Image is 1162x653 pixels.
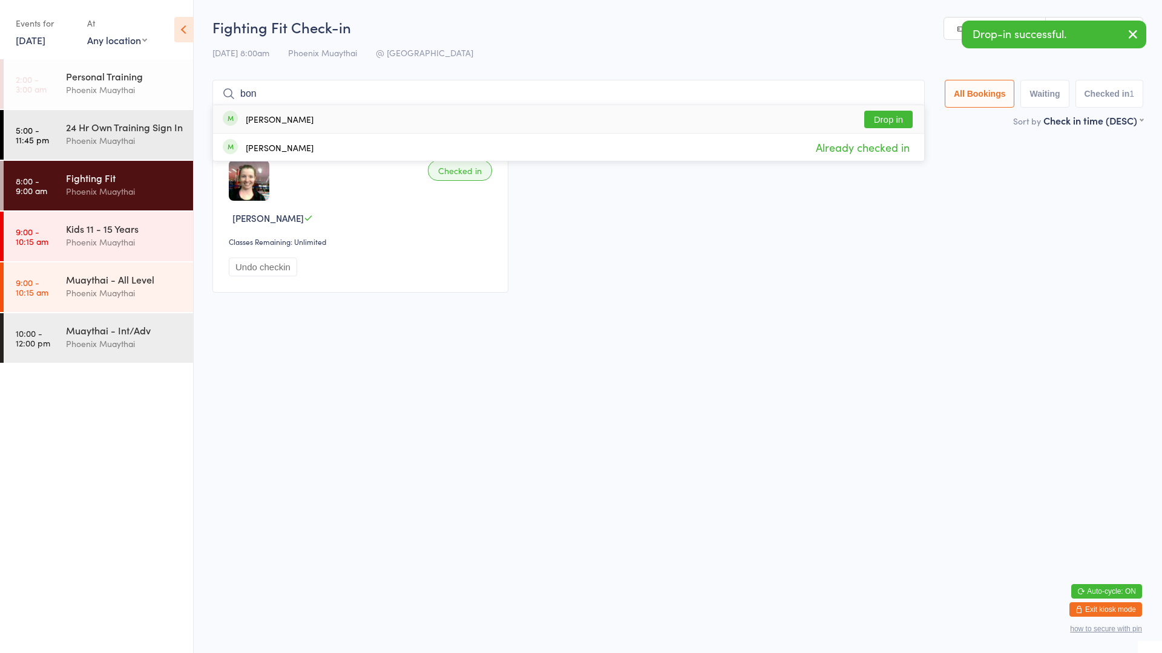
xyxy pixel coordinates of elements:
button: Auto-cycle: ON [1071,584,1142,599]
div: Classes Remaining: Unlimited [229,236,496,247]
a: 5:00 -11:45 pm24 Hr Own Training Sign InPhoenix Muaythai [4,110,193,160]
time: 2:00 - 3:00 am [16,74,47,94]
div: Phoenix Muaythai [66,83,183,97]
div: Phoenix Muaythai [66,337,183,351]
time: 5:00 - 11:45 pm [16,125,49,145]
div: Phoenix Muaythai [66,286,183,300]
div: Checked in [428,160,492,181]
div: Events for [16,13,75,33]
button: Exit kiosk mode [1069,602,1142,617]
button: All Bookings [945,80,1015,108]
div: Phoenix Muaythai [66,134,183,148]
img: image1722745548.png [229,160,269,201]
div: Drop-in successful. [962,21,1146,48]
span: Phoenix Muaythai [288,47,357,59]
span: [PERSON_NAME] [232,212,304,224]
span: @ [GEOGRAPHIC_DATA] [376,47,473,59]
button: Drop in [864,111,913,128]
button: how to secure with pin [1070,625,1142,633]
button: Waiting [1020,80,1069,108]
button: Checked in1 [1075,80,1144,108]
div: 24 Hr Own Training Sign In [66,120,183,134]
time: 9:00 - 10:15 am [16,227,48,246]
div: At [87,13,147,33]
div: 1 [1129,89,1134,99]
a: 8:00 -9:00 amFighting FitPhoenix Muaythai [4,161,193,210]
time: 9:00 - 10:15 am [16,278,48,297]
a: 2:00 -3:00 amPersonal TrainingPhoenix Muaythai [4,59,193,109]
h2: Fighting Fit Check-in [212,17,1143,37]
span: Already checked in [813,137,913,158]
button: Undo checkin [229,258,297,276]
a: 9:00 -10:15 amKids 11 - 15 YearsPhoenix Muaythai [4,212,193,261]
div: Personal Training [66,70,183,83]
a: 10:00 -12:00 pmMuaythai - Int/AdvPhoenix Muaythai [4,313,193,363]
a: [DATE] [16,33,45,47]
div: Kids 11 - 15 Years [66,222,183,235]
div: Fighting Fit [66,171,183,184]
a: 9:00 -10:15 amMuaythai - All LevelPhoenix Muaythai [4,262,193,312]
div: Muaythai - Int/Adv [66,323,183,337]
div: Phoenix Muaythai [66,184,183,198]
div: Any location [87,33,147,47]
time: 8:00 - 9:00 am [16,176,47,195]
div: Phoenix Muaythai [66,235,183,249]
input: Search [212,80,925,108]
div: [PERSON_NAME] [246,143,313,152]
div: Muaythai - All Level [66,273,183,286]
div: [PERSON_NAME] [246,114,313,124]
div: Check in time (DESC) [1043,114,1143,127]
span: [DATE] 8:00am [212,47,269,59]
time: 10:00 - 12:00 pm [16,328,50,348]
label: Sort by [1013,115,1041,127]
